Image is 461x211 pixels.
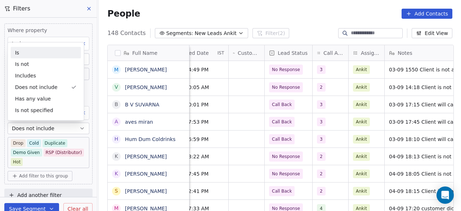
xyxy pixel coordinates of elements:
[11,93,81,105] div: Has any value
[398,49,412,57] span: Notes
[272,66,300,73] span: No Response
[278,49,308,57] span: Lead Status
[166,101,224,108] span: [DATE] 10:01 PM
[166,118,224,126] span: [DATE] 07:53 PM
[272,153,300,160] span: No Response
[353,100,370,109] span: Ankit
[114,66,118,74] div: M
[238,49,260,57] span: Customers Whastapp Message
[11,47,81,58] div: Is
[11,58,81,70] div: Is not
[252,28,290,38] button: Filter(2)
[125,188,167,194] a: [PERSON_NAME]
[115,83,118,91] div: V
[166,66,224,73] span: [DATE] 04:49 PM
[11,70,81,82] div: Includes
[115,153,118,160] div: K
[272,170,300,177] span: No Response
[166,188,224,195] span: [DATE] 12:41 PM
[353,118,370,126] span: Ankit
[412,28,452,38] button: Edit View
[317,170,326,178] span: 2
[166,136,224,143] span: [DATE] 06:59 PM
[166,30,193,37] span: Segments:
[317,83,326,92] span: 2
[115,135,118,143] div: H
[353,187,370,195] span: Ankit
[166,84,224,91] span: [DATE] 10:05 AM
[108,45,189,61] div: Full Name
[317,100,326,109] span: 3
[272,84,300,91] span: No Response
[115,187,118,195] div: S
[272,136,292,143] span: Call Back
[175,49,209,57] span: Created Date
[132,49,157,57] span: Full Name
[361,49,380,57] span: Assignee
[195,30,237,37] span: New Leads Ankit
[125,84,167,90] a: [PERSON_NAME]
[125,119,153,125] a: aves miran
[272,118,292,126] span: Call Back
[437,186,454,204] div: Open Intercom Messenger
[313,45,348,61] div: Call Attempts
[317,187,326,195] span: 2
[115,101,118,108] div: B
[272,101,292,108] span: Call Back
[353,170,370,178] span: Ankit
[272,188,292,195] span: Call Back
[11,82,81,93] div: Does not include
[115,118,118,126] div: a
[125,154,167,159] a: [PERSON_NAME]
[265,45,312,61] div: Lead Status
[11,105,81,116] div: Is not specified
[166,153,224,160] span: [DATE] 03:22 AM
[107,29,146,38] span: 148 Contacts
[125,67,167,72] a: [PERSON_NAME]
[107,8,140,19] span: People
[8,47,84,116] div: Suggestions
[349,45,384,61] div: Assignee
[317,152,326,161] span: 2
[353,65,370,74] span: Ankit
[229,45,264,61] div: Customers Whastapp Message
[353,152,370,161] span: Ankit
[162,45,228,61] div: Created DateIST
[125,136,175,142] a: Hum Dum Coldrinks
[166,170,224,177] span: [DATE] 07:45 PM
[402,9,452,19] button: Add Contacts
[353,135,370,144] span: Ankit
[125,171,167,177] a: [PERSON_NAME]
[317,65,326,74] span: 3
[125,102,159,107] a: B V SUVARNA
[323,49,344,57] span: Call Attempts
[115,170,118,177] div: K
[218,50,224,56] span: IST
[317,135,326,144] span: 3
[317,118,326,126] span: 3
[353,83,370,92] span: Ankit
